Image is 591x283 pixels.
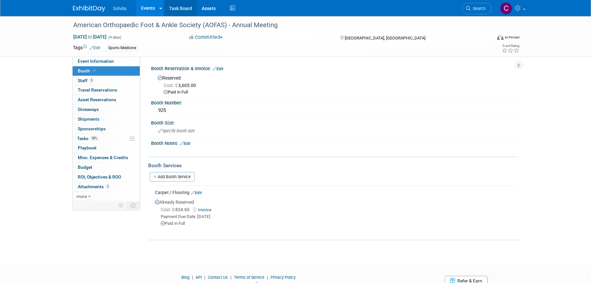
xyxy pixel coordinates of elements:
[180,141,190,146] a: Edit
[471,6,485,11] span: Search
[156,105,514,115] div: 925
[158,128,195,133] span: Specify booth size
[78,107,99,112] span: Giveaways
[73,66,140,76] a: Booth
[213,67,223,71] a: Edit
[196,275,202,280] a: API
[181,275,189,280] a: Blog
[73,57,140,66] a: Event Information
[156,73,514,95] div: Reserved
[90,46,100,50] a: Edit
[73,105,140,114] a: Giveaways
[73,34,107,40] span: [DATE] [DATE]
[453,34,520,43] div: Event Format
[78,78,94,83] span: Staff
[78,116,99,122] span: Shipments
[73,163,140,172] a: Budget
[73,153,140,162] a: Misc. Expenses & Credits
[208,275,228,280] a: Contact Us
[71,19,482,31] div: American Orthopaedic Foot & Ankle Society (AOFAS) - Annual Meeting
[229,275,233,280] span: |
[191,190,202,195] a: Edit
[78,155,128,160] span: Misc. Expenses & Credits
[161,214,514,220] div: Payment Due Date: [DATE]
[78,68,97,73] span: Booth
[151,64,518,72] div: Booth Reservation & Invoice:
[164,83,178,88] span: Cost: $
[78,126,106,131] span: Sponsorships
[73,172,140,182] a: ROI, Objectives & ROO
[265,275,270,280] span: |
[161,207,175,212] span: Cost: $
[203,275,207,280] span: |
[504,35,520,40] div: In-Person
[89,78,94,83] span: 5
[151,118,518,126] div: Booth Size:
[78,59,114,64] span: Event Information
[155,189,514,196] div: Carpet / Flooring
[108,35,121,39] span: (4 days)
[78,87,117,93] span: Travel Reservations
[73,182,140,191] a: Attachments3
[73,124,140,134] a: Sponsorships
[73,95,140,104] a: Asset Reservations
[73,134,140,143] a: Tasks50%
[164,83,199,88] span: 3,605.00
[106,45,138,51] div: Sports Medicine
[78,184,110,189] span: Attachments
[73,143,140,153] a: Playbook
[164,89,514,95] div: Paid in Full
[73,192,140,201] a: more
[73,44,100,52] td: Tags
[113,6,127,11] span: Solvita
[73,5,105,12] img: ExhibitDay
[270,275,296,280] a: Privacy Policy
[151,138,518,147] div: Booth Notes:
[90,136,99,141] span: 50%
[116,201,127,210] td: Personalize Event Tab Strip
[73,76,140,85] a: Staff5
[497,35,504,40] img: Format-Inperson.png
[105,184,110,189] span: 3
[193,207,214,212] a: Invoice
[78,174,121,180] span: ROI, Objectives & ROO
[76,194,87,199] span: more
[151,98,518,106] div: Booth Number:
[345,36,425,40] span: [GEOGRAPHIC_DATA], [GEOGRAPHIC_DATA]
[78,165,92,170] span: Budget
[148,162,518,169] div: Booth Services
[93,69,96,72] i: Booth reservation complete
[234,275,264,280] a: Terms of Service
[155,196,514,232] div: Already Reserved
[150,172,195,181] a: Add Booth Service
[127,201,140,210] td: Toggle Event Tabs
[161,221,514,227] div: Paid in Full
[190,275,195,280] span: |
[187,34,225,41] button: Committed
[87,34,93,39] span: to
[502,44,519,48] div: Event Rating
[73,114,140,124] a: Shipments
[161,207,192,212] span: 834.60
[462,3,492,14] a: Search
[73,85,140,95] a: Travel Reservations
[77,136,99,141] span: Tasks
[500,2,512,15] img: Cindy Miller
[78,145,97,150] span: Playbook
[78,97,116,102] span: Asset Reservations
